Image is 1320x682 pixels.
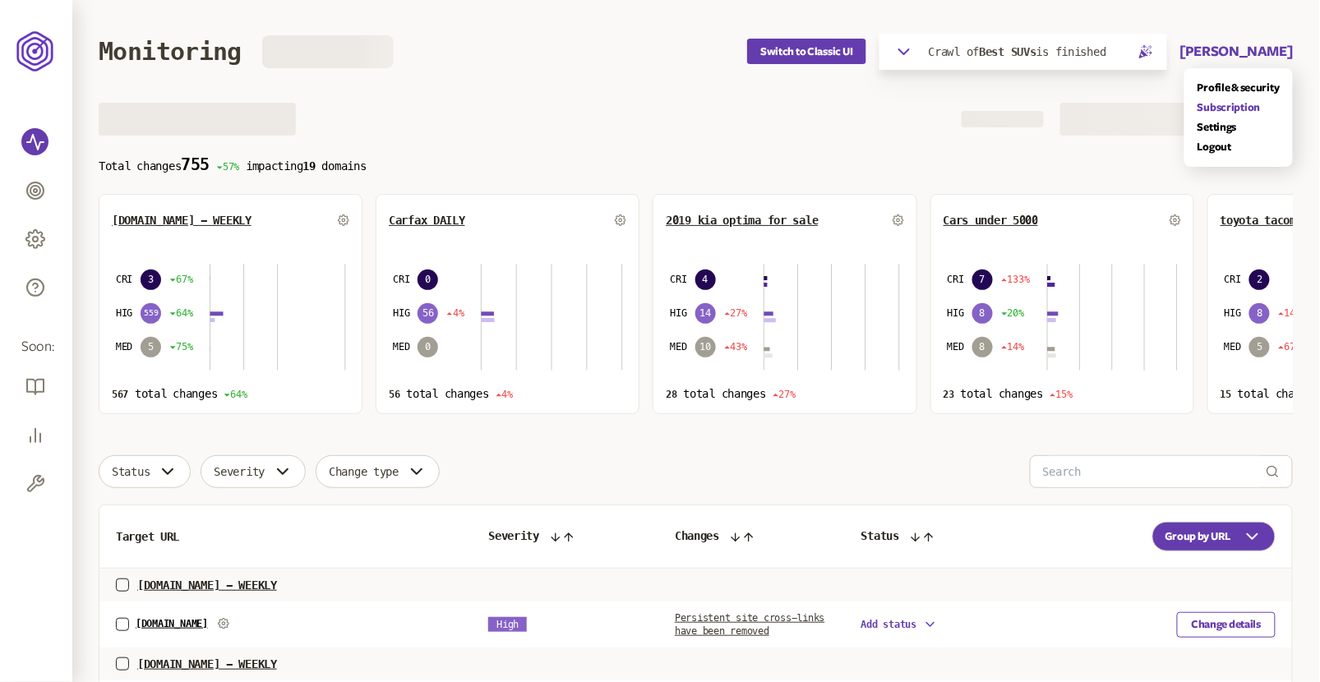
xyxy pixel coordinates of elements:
[1198,121,1280,134] a: Settings
[1180,42,1293,62] button: [PERSON_NAME]
[21,338,51,357] span: Soon:
[1198,101,1280,114] a: Subscription
[1198,141,1280,154] a: Logout
[1184,68,1293,167] div: [PERSON_NAME]
[1198,81,1280,94] a: Profile & security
